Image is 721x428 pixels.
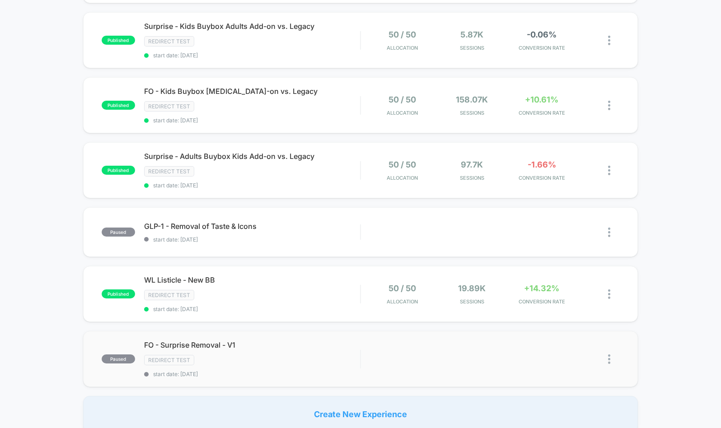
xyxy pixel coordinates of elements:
[144,306,360,312] span: start date: [DATE]
[387,110,418,116] span: Allocation
[440,45,505,51] span: Sessions
[102,36,135,45] span: published
[144,236,360,243] span: start date: [DATE]
[144,290,194,300] span: Redirect Test
[144,340,360,349] span: FO - Surprise Removal - V1
[144,87,360,96] span: FO - Kids Buybox [MEDICAL_DATA]-on vs. Legacy
[389,95,416,104] span: 50 / 50
[525,95,558,104] span: +10.61%
[509,110,574,116] span: CONVERSION RATE
[440,298,505,305] span: Sessions
[389,30,416,39] span: 50 / 50
[144,117,360,124] span: start date: [DATE]
[144,355,194,365] span: Redirect Test
[461,160,483,169] span: 97.7k
[460,30,483,39] span: 5.87k
[509,298,574,305] span: CONVERSION RATE
[144,371,360,377] span: start date: [DATE]
[608,101,610,110] img: close
[144,222,360,231] span: GLP-1 - Removal of Taste & Icons
[608,166,610,175] img: close
[102,228,135,237] span: paused
[144,36,194,47] span: Redirect Test
[456,95,488,104] span: 158.07k
[608,354,610,364] img: close
[144,52,360,59] span: start date: [DATE]
[387,45,418,51] span: Allocation
[144,182,360,189] span: start date: [DATE]
[387,298,418,305] span: Allocation
[509,45,574,51] span: CONVERSION RATE
[144,22,360,31] span: Surprise - Kids Buybox Adults Add-on vs. Legacy
[102,354,135,363] span: paused
[102,166,135,175] span: published
[440,110,505,116] span: Sessions
[387,175,418,181] span: Allocation
[144,275,360,284] span: WL Listicle - New BB
[144,101,194,112] span: Redirect Test
[389,284,416,293] span: 50 / 50
[524,284,559,293] span: +14.32%
[440,175,505,181] span: Sessions
[389,160,416,169] span: 50 / 50
[528,160,556,169] span: -1.66%
[102,101,135,110] span: published
[509,175,574,181] span: CONVERSION RATE
[608,36,610,45] img: close
[458,284,486,293] span: 19.89k
[608,228,610,237] img: close
[102,289,135,298] span: published
[144,152,360,161] span: Surprise - Adults Buybox Kids Add-on vs. Legacy
[527,30,557,39] span: -0.06%
[144,166,194,177] span: Redirect Test
[608,289,610,299] img: close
